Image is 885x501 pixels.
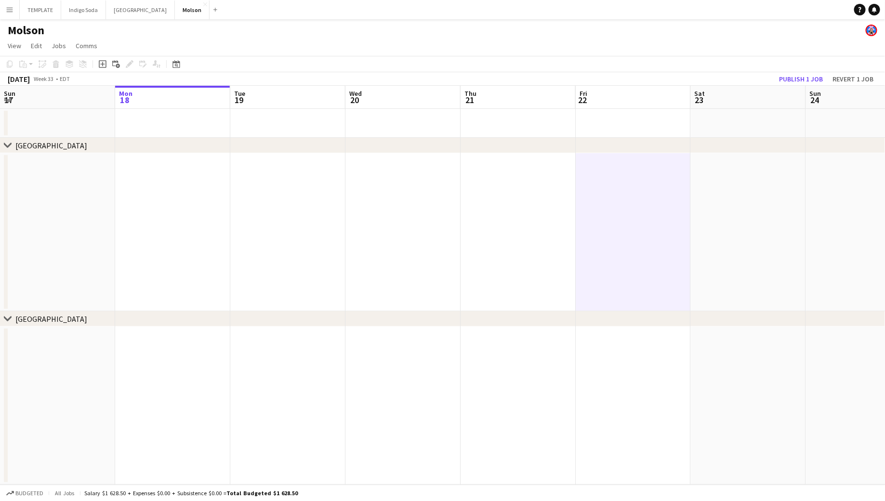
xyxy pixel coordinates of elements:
[2,94,15,105] span: 17
[15,314,87,324] div: [GEOGRAPHIC_DATA]
[76,41,97,50] span: Comms
[118,94,132,105] span: 18
[20,0,61,19] button: TEMPLATE
[48,40,70,52] a: Jobs
[808,94,821,105] span: 24
[810,89,821,98] span: Sun
[8,41,21,50] span: View
[84,489,298,497] div: Salary $1 628.50 + Expenses $0.00 + Subsistence $0.00 =
[348,94,362,105] span: 20
[27,40,46,52] a: Edit
[866,25,877,36] app-user-avatar: Johannie Lamothe
[5,488,45,499] button: Budgeted
[60,75,70,82] div: EDT
[53,489,76,497] span: All jobs
[15,141,87,150] div: [GEOGRAPHIC_DATA]
[226,489,298,497] span: Total Budgeted $1 628.50
[578,94,587,105] span: 22
[580,89,587,98] span: Fri
[234,89,245,98] span: Tue
[52,41,66,50] span: Jobs
[693,94,705,105] span: 23
[349,89,362,98] span: Wed
[233,94,245,105] span: 19
[106,0,175,19] button: [GEOGRAPHIC_DATA]
[15,490,43,497] span: Budgeted
[464,89,476,98] span: Thu
[31,41,42,50] span: Edit
[463,94,476,105] span: 21
[775,73,827,85] button: Publish 1 job
[695,89,705,98] span: Sat
[72,40,101,52] a: Comms
[8,74,30,84] div: [DATE]
[4,40,25,52] a: View
[61,0,106,19] button: Indigo Soda
[8,23,44,38] h1: Molson
[829,73,877,85] button: Revert 1 job
[175,0,210,19] button: Molson
[119,89,132,98] span: Mon
[32,75,56,82] span: Week 33
[4,89,15,98] span: Sun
